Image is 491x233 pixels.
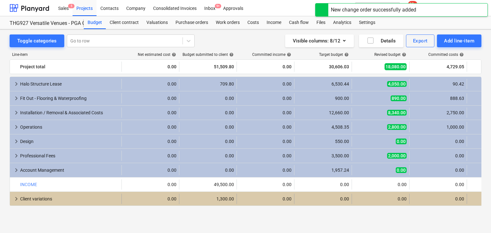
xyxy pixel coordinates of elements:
a: Budget [84,16,106,29]
span: 18,080.00 [385,63,407,70]
div: 0.00 [239,182,292,187]
a: Valuations [143,16,172,29]
div: 49,500.00 [182,182,234,187]
span: 8,340.00 [387,110,407,116]
div: 0.00 [412,182,464,187]
div: Fit Out - Flooring & Waterproofing [20,93,119,103]
span: help [458,52,464,57]
div: 0.00 [239,62,292,72]
div: 550.00 [297,139,349,144]
div: Account Management [20,165,119,175]
div: 30,606.03 [297,62,349,72]
div: Project total [20,62,119,72]
div: 0.00 [124,124,176,130]
div: Committed costs [428,52,464,57]
div: 90.42 [412,81,464,86]
div: Halo Structure Lease [20,79,119,89]
div: 1,000.00 [412,124,464,130]
button: Details [359,34,403,47]
div: Revised budget [374,52,406,57]
div: 4,729.05 [412,62,464,72]
div: 0.00 [124,81,176,86]
a: Client contract [106,16,143,29]
div: 0.00 [412,168,464,173]
div: 0.00 [355,196,407,201]
span: help [228,52,234,57]
span: 4,050.00 [387,81,407,87]
div: 0.00 [124,153,176,158]
div: Line-item [10,52,121,57]
div: Add line-item [444,37,474,45]
div: 0.00 [182,168,234,173]
span: keyboard_arrow_right [12,138,20,145]
a: Work orders [212,16,244,29]
span: keyboard_arrow_right [12,94,20,102]
div: 0.00 [124,196,176,201]
div: 0.00 [239,124,292,130]
a: Settings [355,16,379,29]
div: 900.00 [297,96,349,101]
div: 1,300.00 [182,196,234,201]
div: New change order successfully added [331,6,416,14]
a: Cash flow [285,16,313,29]
a: Income [263,16,285,29]
div: 0.00 [239,81,292,86]
div: 0.00 [239,96,292,101]
div: 51,509.80 [182,62,234,72]
span: help [285,52,291,57]
div: Export [413,37,428,45]
span: 890.00 [391,95,407,101]
span: 0.00 [396,167,407,173]
button: Toggle categories [10,34,64,47]
div: 0.00 [239,139,292,144]
div: Net estimated cost [138,52,176,57]
span: keyboard_arrow_right [12,166,20,174]
span: 2,000.00 [387,153,407,159]
div: Client variations [20,194,119,204]
div: Operations [20,122,119,132]
button: Visible columns:8/12 [285,34,354,47]
div: Design [20,136,119,147]
div: 0.00 [239,153,292,158]
div: 1,957.24 [297,168,349,173]
div: Costs [244,16,263,29]
span: help [343,52,349,57]
div: 0.00 [124,96,176,101]
div: Target budget [319,52,349,57]
div: 0.00 [182,124,234,130]
div: 6,530.44 [297,81,349,86]
span: 2,800.00 [387,124,407,130]
div: 0.00 [124,182,176,187]
div: 0.00 [182,96,234,101]
div: 0.00 [239,110,292,115]
div: Professional Fees [20,151,119,161]
div: THG927 Versatile Venues - PGA Golf 2025 [10,20,76,27]
button: Export [406,34,435,47]
span: keyboard_arrow_right [12,152,20,160]
span: keyboard_arrow_right [12,123,20,131]
div: 888.63 [412,96,464,101]
a: Files [313,16,329,29]
div: 4,508.35 [297,124,349,130]
div: 0.00 [182,139,234,144]
span: keyboard_arrow_right [12,195,20,203]
div: 0.00 [239,168,292,173]
div: 0.00 [124,110,176,115]
a: INCOME [20,182,37,187]
div: 3,500.00 [297,153,349,158]
div: 0.00 [182,153,234,158]
div: 12,660.00 [297,110,349,115]
a: Purchase orders [172,16,212,29]
iframe: Chat Widget [459,202,491,233]
a: Analytics [329,16,355,29]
